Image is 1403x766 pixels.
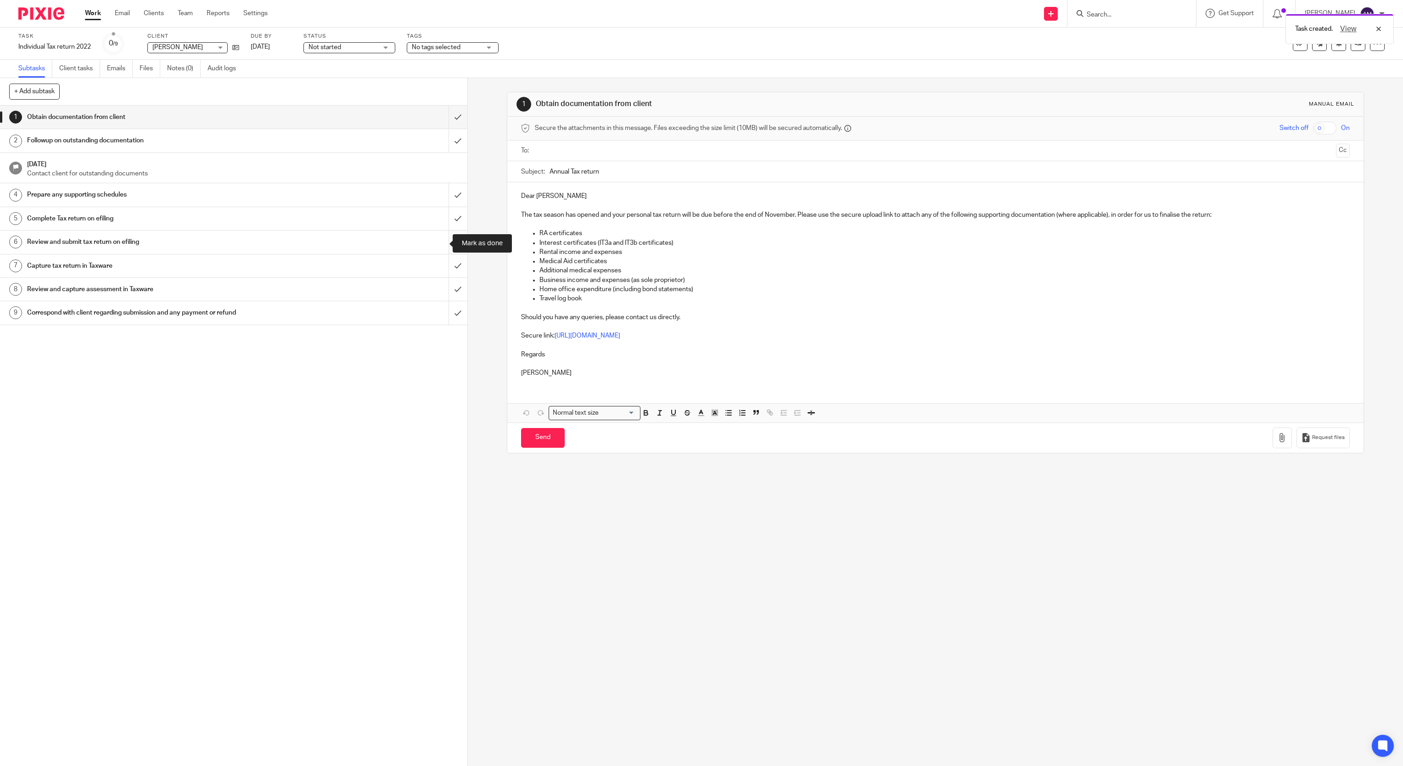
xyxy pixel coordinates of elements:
p: RA certificates [539,229,1350,238]
p: Medical Aid certificates [539,257,1350,266]
h1: Capture tax return in Taxware [27,259,302,273]
button: View [1337,23,1359,34]
span: Not started [309,44,341,51]
img: Pixie [18,7,64,20]
a: Email [115,9,130,18]
label: Task [18,33,91,40]
div: Manual email [1309,101,1354,108]
h1: Correspond with client regarding submission and any payment or refund [27,306,302,320]
a: Subtasks [18,60,52,78]
span: [DATE] [251,44,270,50]
p: Additional medical expenses [539,266,1350,275]
p: Contact client for outstanding documents [27,169,458,178]
div: Individual Tax return 2022 [18,42,91,51]
button: Cc [1336,144,1350,158]
img: svg%3E [1360,6,1375,21]
div: 0 [109,38,118,49]
label: Client [147,33,239,40]
h1: Obtain documentation from client [536,99,955,109]
div: Search for option [549,406,640,420]
p: Should you have any queries, please contact us directly. [521,313,1350,322]
p: Dear [PERSON_NAME] [521,191,1350,201]
a: [URL][DOMAIN_NAME] [555,332,620,339]
p: Home office expenditure (including bond statements) [539,285,1350,294]
label: Tags [407,33,499,40]
p: The tax season has opened and your personal tax return will be due before the end of November. Pl... [521,210,1350,220]
p: Interest certificates (IT3a and IT3b certificates) [539,238,1350,248]
h1: Complete Tax return on efiling [27,212,302,225]
div: 1 [516,97,531,112]
span: On [1341,124,1350,133]
div: 4 [9,189,22,202]
div: 6 [9,236,22,248]
h1: Prepare any supporting schedules [27,188,302,202]
p: Regards [521,350,1350,359]
a: Settings [243,9,268,18]
p: Secure link: [521,331,1350,340]
div: 8 [9,283,22,296]
h1: [DATE] [27,158,458,169]
button: + Add subtask [9,84,60,99]
a: Team [178,9,193,18]
div: 5 [9,212,22,225]
div: 7 [9,259,22,272]
a: Work [85,9,101,18]
label: Due by [251,33,292,40]
p: [PERSON_NAME] [521,368,1350,377]
span: Normal text size [551,408,601,418]
small: /9 [113,41,118,46]
a: Notes (0) [167,60,201,78]
label: Subject: [521,167,545,176]
span: Switch off [1280,124,1308,133]
span: [PERSON_NAME] [152,44,203,51]
div: 2 [9,135,22,147]
div: 1 [9,111,22,124]
h1: Review and capture assessment in Taxware [27,282,302,296]
label: Status [303,33,395,40]
h1: Obtain documentation from client [27,110,302,124]
p: Task created. [1295,24,1333,34]
a: Audit logs [208,60,243,78]
input: Search for option [601,408,634,418]
h1: Review and submit tax return on efiling [27,235,302,249]
span: Secure the attachments in this message. Files exceeding the size limit (10MB) will be secured aut... [535,124,842,133]
a: Client tasks [59,60,100,78]
span: Request files [1312,434,1345,441]
a: Reports [207,9,230,18]
span: No tags selected [412,44,460,51]
input: Send [521,428,565,448]
button: Request files [1296,428,1350,448]
p: Rental income and expenses [539,248,1350,257]
p: Travel log book [539,294,1350,303]
a: Emails [107,60,133,78]
a: Files [140,60,160,78]
p: Business income and expenses (as sole proprietor) [539,276,1350,285]
a: Clients [144,9,164,18]
h1: Followup on outstanding documentation [27,134,302,147]
label: To: [521,146,531,155]
div: 9 [9,306,22,319]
